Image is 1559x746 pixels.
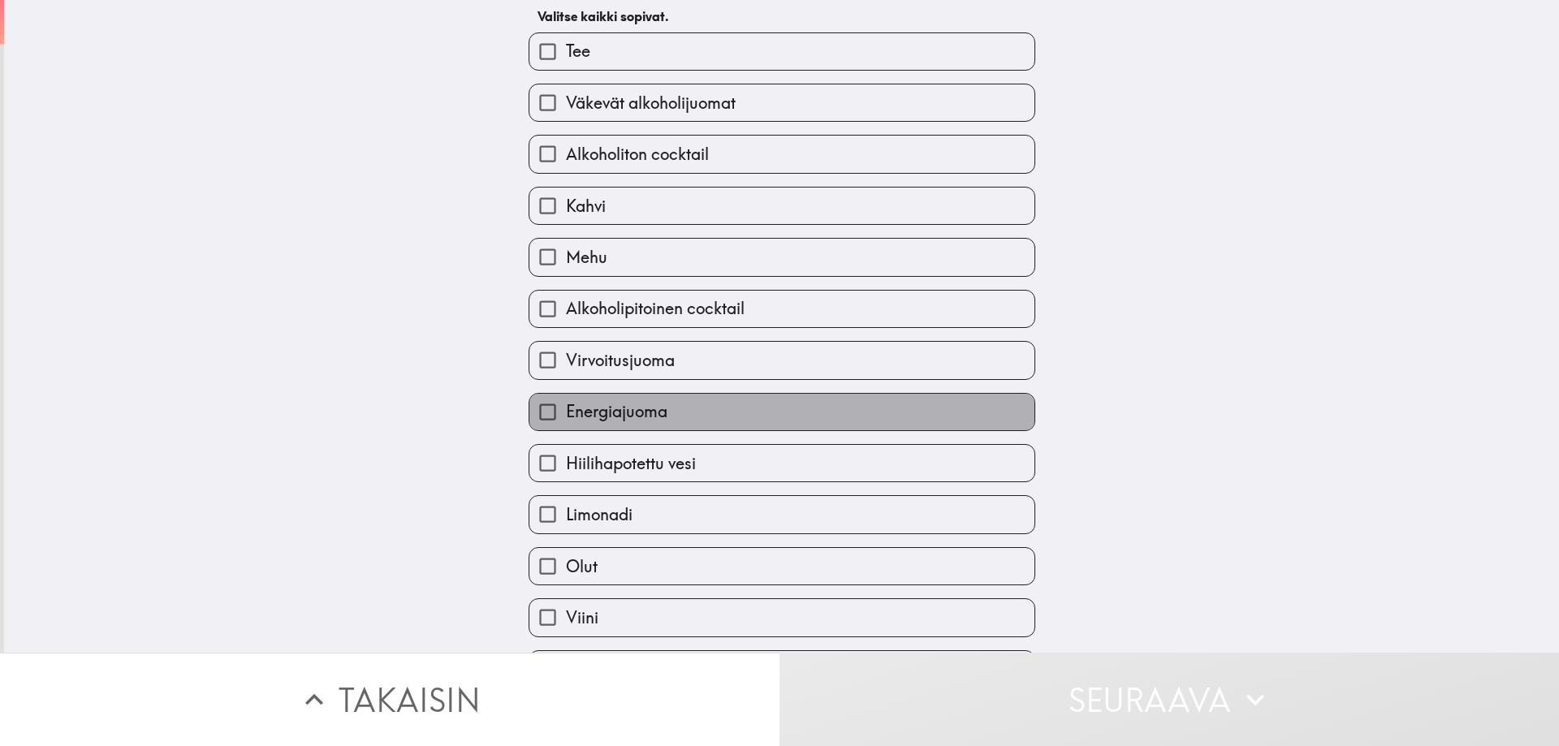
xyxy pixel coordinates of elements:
button: Mehu [529,239,1034,275]
span: Limonadi [566,503,633,526]
button: Alkoholipitoinen cocktail [529,291,1034,327]
button: Seuraava [779,653,1559,746]
button: Hiilihapotettu vesi [529,445,1034,481]
span: Hiilihapotettu vesi [566,452,696,475]
span: Olut [566,555,598,578]
span: Kahvi [566,195,606,218]
button: Kahvi [529,188,1034,224]
span: Alkoholipitoinen cocktail [566,297,745,320]
button: Viini [529,599,1034,636]
button: Limonadi [529,496,1034,533]
button: Alkoholiton cocktail [529,136,1034,172]
span: Alkoholiton cocktail [566,143,709,166]
span: Väkevät alkoholijuomat [566,92,736,114]
button: Virvoitusjuoma [529,342,1034,378]
button: Väkevät alkoholijuomat [529,84,1034,121]
button: Tee [529,33,1034,70]
button: Energiajuoma [529,394,1034,430]
span: Mehu [566,246,607,269]
button: Olut [529,548,1034,584]
span: Virvoitusjuoma [566,349,675,372]
span: Energiajuoma [566,400,667,423]
span: Viini [566,606,598,629]
span: Tee [566,40,590,63]
h6: Valitse kaikki sopivat. [538,7,1026,25]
